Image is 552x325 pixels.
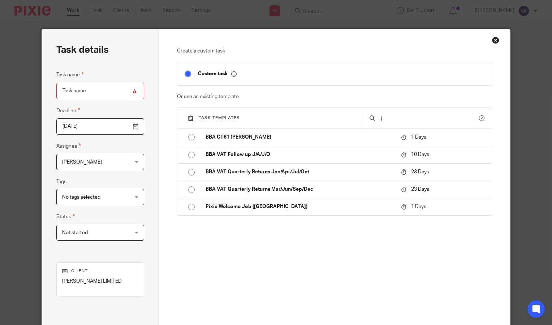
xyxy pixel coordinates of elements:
p: Pixie Welcome Job ([GEOGRAPHIC_DATA]) [206,203,394,210]
h2: Task details [56,44,109,56]
span: 1 Days [411,204,426,209]
label: Deadline [56,106,80,115]
p: BBA VAT Follow up J/A/J/O [206,151,394,158]
p: Create a custom task [177,47,492,55]
input: Search... [380,114,479,122]
p: BBA VAT Quarterly Returns Jan/Apr/Jul/Oct [206,168,394,176]
span: 23 Days [411,169,429,174]
p: Client [62,268,138,274]
span: No tags selected [62,195,100,200]
input: Pick a date [56,118,144,135]
span: Task templates [199,116,240,120]
span: 23 Days [411,187,429,192]
p: BBA CT61 [PERSON_NAME] [206,134,394,141]
span: 10 Days [411,152,429,157]
label: Task name [56,71,83,79]
p: [PERSON_NAME] LIMITED [62,278,138,285]
span: Not started [62,230,88,235]
span: [PERSON_NAME] [62,160,102,165]
p: BBA VAT Quarterly Returns Mar/Jun/Sep/Dec [206,186,394,193]
p: Or use an existing template [177,93,492,100]
label: Assignee [56,142,81,150]
div: Close this dialog window [492,37,499,44]
label: Tags [56,178,66,185]
input: Task name [56,83,144,99]
p: Custom task [198,71,237,77]
span: 1 Days [411,135,426,140]
label: Status [56,212,75,221]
